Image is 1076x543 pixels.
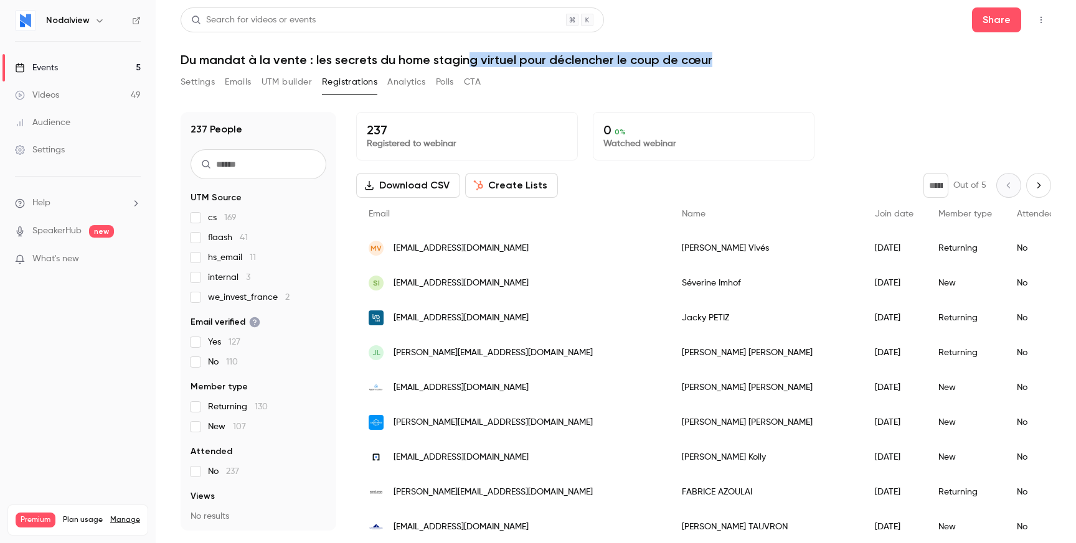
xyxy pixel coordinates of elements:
span: [EMAIL_ADDRESS][DOMAIN_NAME] [394,277,529,290]
span: 11 [250,253,256,262]
span: 3 [246,273,250,282]
span: 169 [224,213,237,222]
span: Email [369,210,390,218]
span: What's new [32,253,79,266]
span: 110 [226,358,238,366]
div: [PERSON_NAME] Kolly [669,440,862,475]
button: UTM builder [262,72,312,92]
span: 107 [233,422,246,431]
span: internal [208,271,250,284]
span: Plan usage [63,515,103,525]
div: [DATE] [862,300,926,335]
div: No [1004,231,1067,266]
span: JL [372,347,380,358]
span: Attended [191,445,232,458]
span: Email verified [191,316,260,328]
span: 0 % [615,128,626,136]
button: Registrations [322,72,377,92]
div: Returning [926,300,1004,335]
div: No [1004,370,1067,405]
button: Polls [436,72,454,92]
p: Out of 5 [953,179,986,192]
span: [EMAIL_ADDRESS][DOMAIN_NAME] [394,312,529,325]
div: [PERSON_NAME] Vivés [669,231,862,266]
span: 130 [255,402,268,411]
button: CTA [464,72,481,92]
div: Settings [15,144,65,156]
p: No results [191,510,326,522]
span: MV [370,243,382,254]
img: bskimmobilier.com [369,380,384,395]
p: 0 [603,123,804,137]
iframe: Noticeable Trigger [126,254,141,265]
h1: 237 People [191,122,242,137]
span: New [208,420,246,433]
div: Videos [15,89,59,101]
div: New [926,440,1004,475]
div: [PERSON_NAME] [PERSON_NAME] [669,405,862,440]
span: [PERSON_NAME][EMAIL_ADDRESS][DOMAIN_NAME] [394,416,593,429]
span: cs [208,211,237,224]
div: New [926,266,1004,300]
span: SI [373,277,380,289]
div: Returning [926,475,1004,509]
span: Name [682,210,706,218]
div: [DATE] [862,370,926,405]
span: No [208,356,238,368]
div: Audience [15,116,70,129]
button: Settings [181,72,215,92]
div: Returning [926,335,1004,370]
span: 2 [285,293,290,302]
span: hs_email [208,251,256,264]
img: Nodalview [16,11,35,30]
img: nestenn.com [369,485,384,499]
span: 127 [229,338,240,346]
span: [EMAIL_ADDRESS][DOMAIN_NAME] [394,242,529,255]
button: Next page [1026,173,1051,198]
button: Download CSV [356,173,460,198]
a: Manage [110,515,140,525]
li: help-dropdown-opener [15,197,141,210]
a: SpeakerHub [32,225,82,238]
button: Emails [225,72,251,92]
p: Watched webinar [603,137,804,150]
span: 41 [240,233,248,242]
div: [DATE] [862,231,926,266]
div: [DATE] [862,335,926,370]
span: Member type [191,381,248,393]
div: Returning [926,231,1004,266]
p: 237 [367,123,567,137]
img: iadfrance.fr [369,310,384,325]
span: Views [191,490,215,503]
img: rfsa.ch [369,450,384,465]
button: Share [972,7,1021,32]
span: [EMAIL_ADDRESS][DOMAIN_NAME] [394,381,529,394]
span: Attended [1017,210,1055,218]
div: New [926,405,1004,440]
div: Séverine Imhof [669,266,862,300]
div: [DATE] [862,475,926,509]
div: Search for videos or events [191,14,316,27]
span: [EMAIL_ADDRESS][DOMAIN_NAME] [394,521,529,534]
button: Create Lists [465,173,558,198]
span: Premium [16,513,55,527]
span: new [89,225,114,238]
div: Events [15,62,58,74]
div: [PERSON_NAME] [PERSON_NAME] [669,335,862,370]
div: [DATE] [862,266,926,300]
span: Help [32,197,50,210]
img: comptoir-immo.ch [369,519,384,534]
span: Join date [875,210,913,218]
button: Analytics [387,72,426,92]
h6: Nodalview [46,14,90,27]
div: FABRICE AZOULAI [669,475,862,509]
span: we_invest_france [208,291,290,304]
div: [DATE] [862,440,926,475]
div: Jacky PETIZ [669,300,862,335]
img: capifrance.fr [369,415,384,430]
div: No [1004,405,1067,440]
span: [PERSON_NAME][EMAIL_ADDRESS][DOMAIN_NAME] [394,486,593,499]
span: Yes [208,336,240,348]
span: 237 [226,467,239,476]
div: No [1004,440,1067,475]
